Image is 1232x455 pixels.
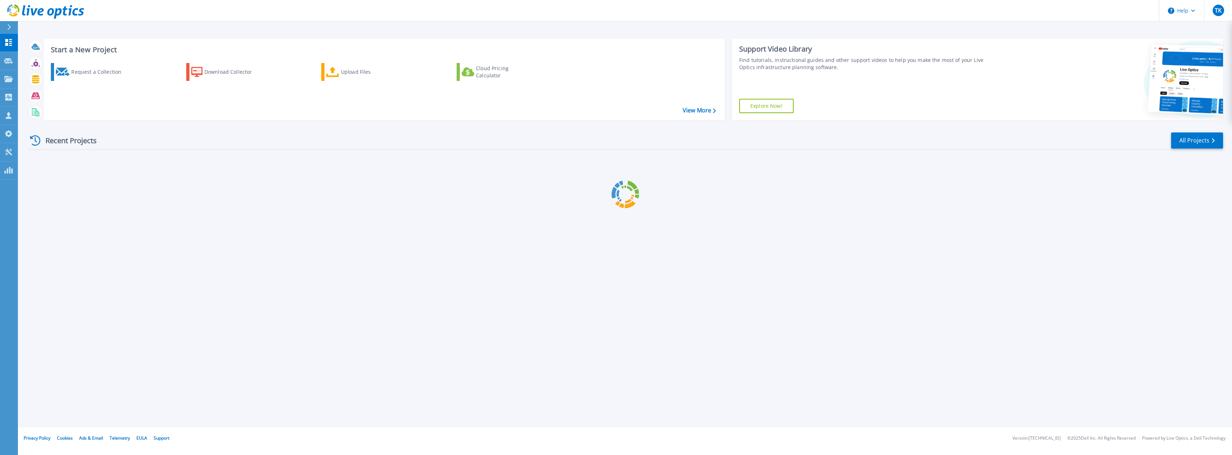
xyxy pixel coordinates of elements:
[1142,436,1226,441] li: Powered by Live Optics, a Dell Technology
[71,65,129,79] div: Request a Collection
[79,435,103,441] a: Ads & Email
[321,63,401,81] a: Upload Files
[51,46,716,54] h3: Start a New Project
[1171,132,1223,149] a: All Projects
[739,57,996,71] div: Find tutorials, instructional guides and other support videos to help you make the most of your L...
[110,435,130,441] a: Telemetry
[1067,436,1136,441] li: © 2025 Dell Inc. All Rights Reserved
[186,63,266,81] a: Download Collector
[51,63,131,81] a: Request a Collection
[739,99,794,113] a: Explore Now!
[739,44,996,54] div: Support Video Library
[457,63,536,81] a: Cloud Pricing Calculator
[136,435,147,441] a: EULA
[1012,436,1061,441] li: Version: [TECHNICAL_ID]
[154,435,169,441] a: Support
[1215,8,1222,13] span: TK
[476,65,533,79] div: Cloud Pricing Calculator
[57,435,73,441] a: Cookies
[341,65,398,79] div: Upload Files
[204,65,262,79] div: Download Collector
[24,435,50,441] a: Privacy Policy
[28,132,106,149] div: Recent Projects
[683,107,716,114] a: View More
